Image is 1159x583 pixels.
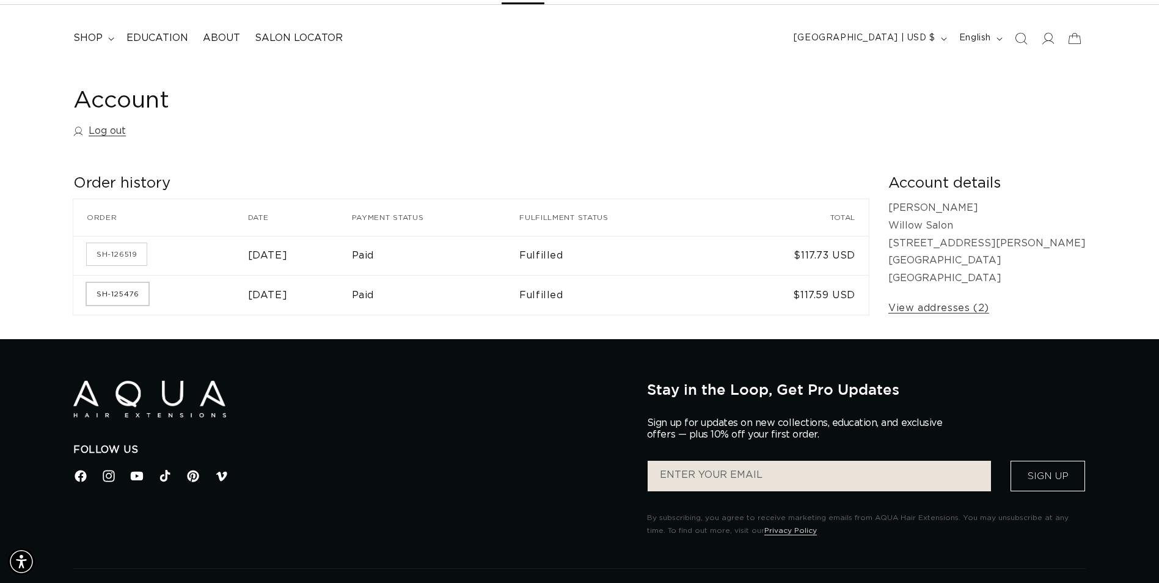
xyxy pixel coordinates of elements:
[720,199,869,236] th: Total
[66,24,119,52] summary: shop
[352,275,520,315] td: Paid
[73,444,629,457] h2: Follow Us
[1007,25,1034,52] summary: Search
[952,27,1007,50] button: English
[519,199,720,236] th: Fulfillment status
[255,32,343,45] span: Salon Locator
[126,32,188,45] span: Education
[73,86,1086,116] h1: Account
[794,32,935,45] span: [GEOGRAPHIC_DATA] | USD $
[73,32,103,45] span: shop
[352,236,520,276] td: Paid
[196,24,247,52] a: About
[73,122,126,140] a: Log out
[203,32,240,45] span: About
[764,527,817,534] a: Privacy Policy
[1011,461,1085,491] button: Sign Up
[888,199,1086,287] p: [PERSON_NAME] Willow Salon [STREET_ADDRESS][PERSON_NAME] [GEOGRAPHIC_DATA] [GEOGRAPHIC_DATA]
[647,512,1086,538] p: By subscribing, you agree to receive marketing emails from AQUA Hair Extensions. You may unsubscr...
[720,236,869,276] td: $117.73 USD
[248,251,288,260] time: [DATE]
[786,27,952,50] button: [GEOGRAPHIC_DATA] | USD $
[647,417,952,441] p: Sign up for updates on new collections, education, and exclusive offers — plus 10% off your first...
[87,283,148,305] a: Order number SH-125476
[73,199,248,236] th: Order
[248,199,352,236] th: Date
[247,24,350,52] a: Salon Locator
[119,24,196,52] a: Education
[519,275,720,315] td: Fulfilled
[648,461,991,491] input: ENTER YOUR EMAIL
[87,243,147,265] a: Order number SH-126519
[647,381,1086,398] h2: Stay in the Loop, Get Pro Updates
[888,299,989,317] a: View addresses (2)
[720,275,869,315] td: $117.59 USD
[352,199,520,236] th: Payment status
[888,174,1086,193] h2: Account details
[73,174,869,193] h2: Order history
[8,548,35,575] div: Accessibility Menu
[959,32,991,45] span: English
[73,381,226,418] img: Aqua Hair Extensions
[248,290,288,300] time: [DATE]
[519,236,720,276] td: Fulfilled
